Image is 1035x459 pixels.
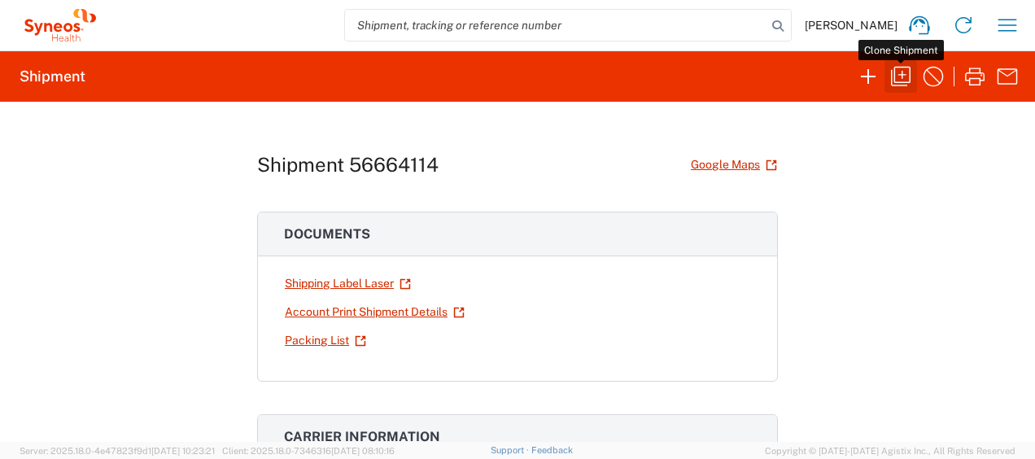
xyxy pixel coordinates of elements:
[20,446,215,456] span: Server: 2025.18.0-4e47823f9d1
[331,446,395,456] span: [DATE] 08:10:16
[765,444,1015,458] span: Copyright © [DATE]-[DATE] Agistix Inc., All Rights Reserved
[491,445,531,455] a: Support
[284,326,367,355] a: Packing List
[151,446,215,456] span: [DATE] 10:23:21
[284,298,465,326] a: Account Print Shipment Details
[222,446,395,456] span: Client: 2025.18.0-7346316
[20,67,85,86] h2: Shipment
[257,153,439,177] h1: Shipment 56664114
[345,10,766,41] input: Shipment, tracking or reference number
[805,18,897,33] span: [PERSON_NAME]
[284,226,370,242] span: Documents
[690,151,778,179] a: Google Maps
[531,445,573,455] a: Feedback
[284,269,412,298] a: Shipping Label Laser
[284,429,440,444] span: Carrier information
